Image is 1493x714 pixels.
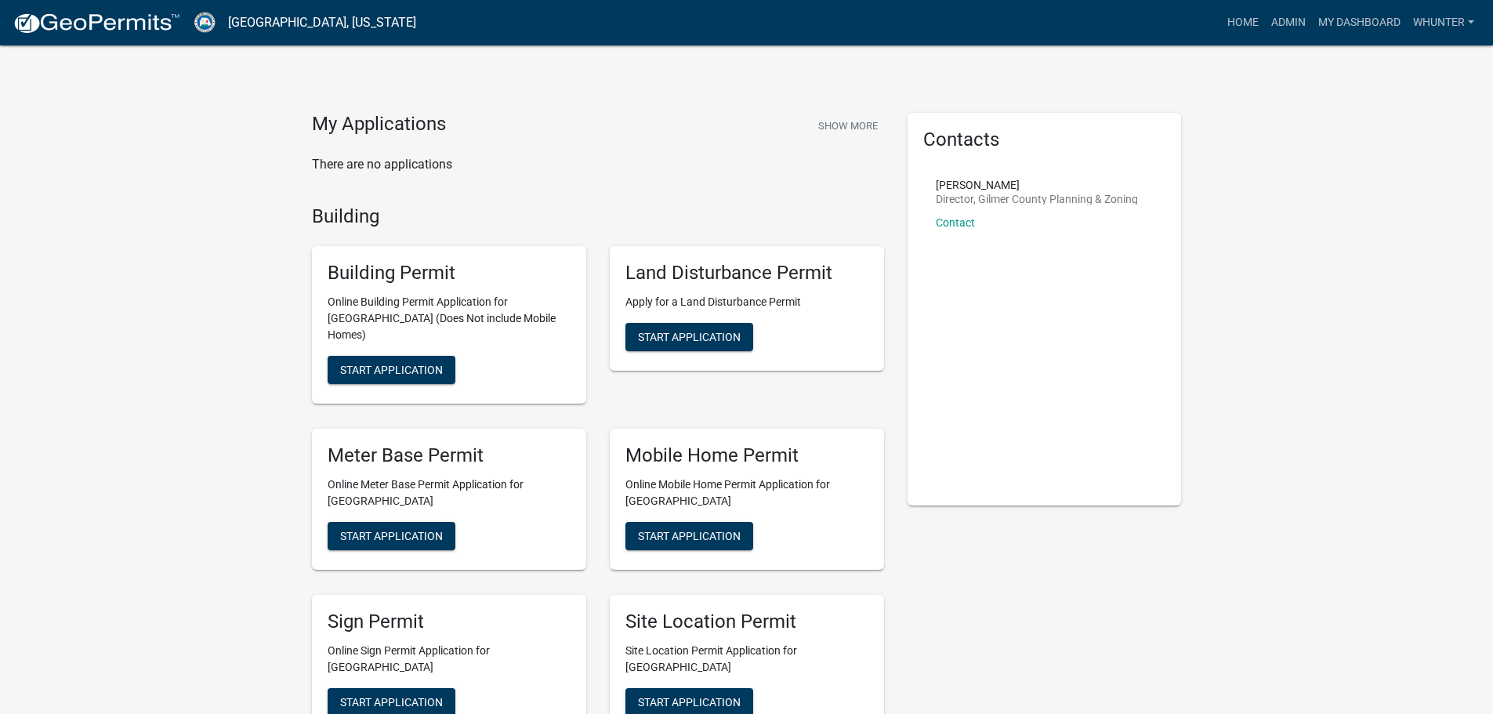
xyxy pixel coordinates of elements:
a: My Dashboard [1312,8,1407,38]
a: whunter [1407,8,1480,38]
h4: My Applications [312,113,446,136]
span: Start Application [340,695,443,708]
img: Gilmer County, Georgia [193,12,216,33]
button: Show More [812,113,884,139]
p: Site Location Permit Application for [GEOGRAPHIC_DATA] [625,643,868,676]
button: Start Application [328,356,455,384]
a: [GEOGRAPHIC_DATA], [US_STATE] [228,9,416,36]
p: [PERSON_NAME] [936,179,1138,190]
span: Start Application [638,695,741,708]
span: Start Application [638,529,741,542]
p: Online Mobile Home Permit Application for [GEOGRAPHIC_DATA] [625,477,868,509]
span: Start Application [638,331,741,343]
button: Start Application [625,323,753,351]
h5: Building Permit [328,262,571,285]
p: Apply for a Land Disturbance Permit [625,294,868,310]
h5: Mobile Home Permit [625,444,868,467]
button: Start Application [328,522,455,550]
span: Start Application [340,529,443,542]
a: Contact [936,216,975,229]
p: There are no applications [312,155,884,174]
a: Admin [1265,8,1312,38]
p: Online Meter Base Permit Application for [GEOGRAPHIC_DATA] [328,477,571,509]
p: Online Sign Permit Application for [GEOGRAPHIC_DATA] [328,643,571,676]
span: Start Application [340,364,443,376]
h5: Site Location Permit [625,611,868,633]
a: Home [1221,8,1265,38]
p: Director, Gilmer County Planning & Zoning [936,194,1138,205]
h5: Meter Base Permit [328,444,571,467]
h5: Land Disturbance Permit [625,262,868,285]
p: Online Building Permit Application for [GEOGRAPHIC_DATA] (Does Not include Mobile Homes) [328,294,571,343]
h4: Building [312,205,884,228]
button: Start Application [625,522,753,550]
h5: Contacts [923,129,1166,151]
h5: Sign Permit [328,611,571,633]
